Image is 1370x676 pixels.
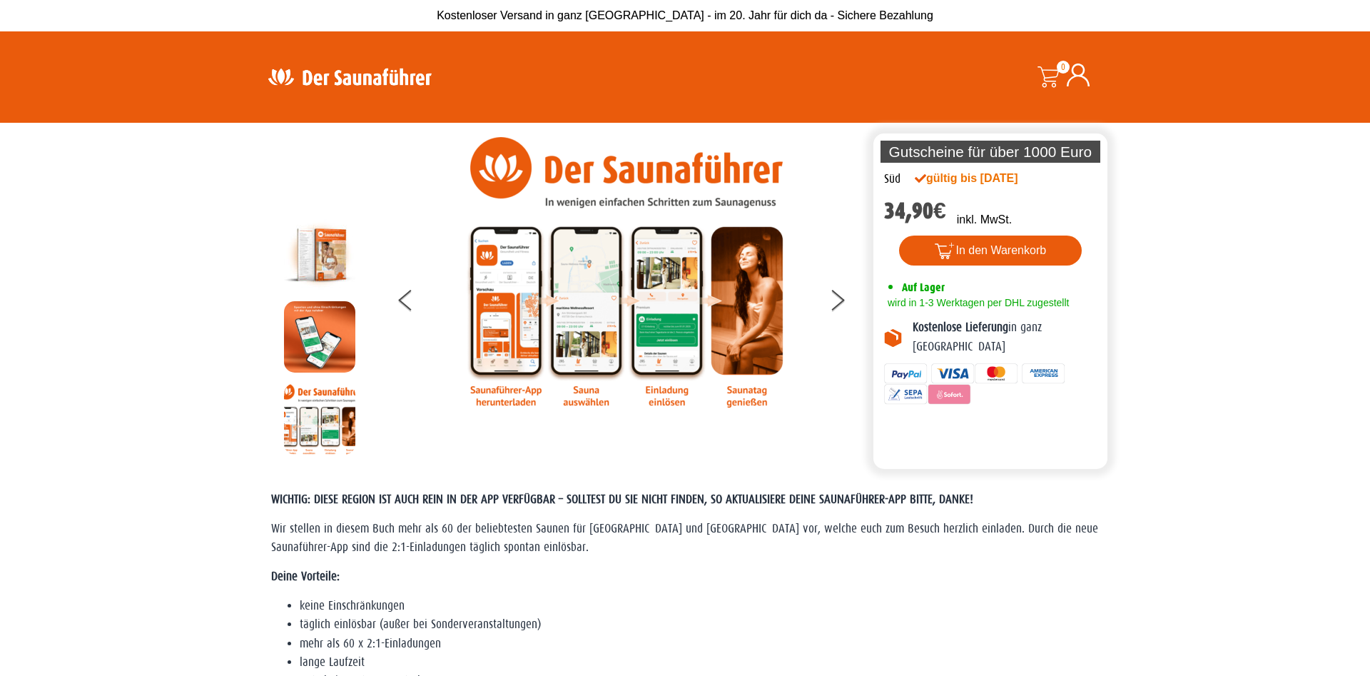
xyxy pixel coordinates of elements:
[271,570,340,583] strong: Deine Vorteile:
[300,653,1099,672] li: lange Laufzeit
[884,297,1069,308] span: wird in 1-3 Werktagen per DHL zugestellt
[466,137,787,408] img: Anleitung7tn
[913,318,1097,356] p: in ganz [GEOGRAPHIC_DATA]
[300,597,1099,615] li: keine Einschränkungen
[884,170,900,188] div: Süd
[881,141,1100,163] p: Gutscheine für über 1000 Euro
[884,198,946,224] bdi: 34,90
[271,493,973,506] span: WICHTIG: DIESE REGION IST AUCH REIN IN DER APP VERFÜGBAR – SOLLTEST DU SIE NICHT FINDEN, SO AKTUA...
[902,281,945,294] span: Auf Lager
[933,198,946,224] span: €
[899,236,1082,266] button: In den Warenkorb
[957,211,1012,228] p: inkl. MwSt.
[300,615,1099,634] li: täglich einlösbar (außer bei Sonderveranstaltungen)
[300,635,1099,653] li: mehr als 60 x 2:1-Einladungen
[284,219,355,291] img: der-saunafuehrer-2025-sued
[271,522,1098,554] span: Wir stellen in diesem Buch mehr als 60 der beliebtesten Saunen für [GEOGRAPHIC_DATA] und [GEOGRAP...
[284,301,355,373] img: MOCKUP-iPhone_regional
[437,9,933,21] span: Kostenloser Versand in ganz [GEOGRAPHIC_DATA] - im 20. Jahr für dich da - Sichere Bezahlung
[284,383,355,455] img: Anleitung7tn
[1057,61,1070,74] span: 0
[913,321,1008,334] b: Kostenlose Lieferung
[915,170,1049,187] div: gültig bis [DATE]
